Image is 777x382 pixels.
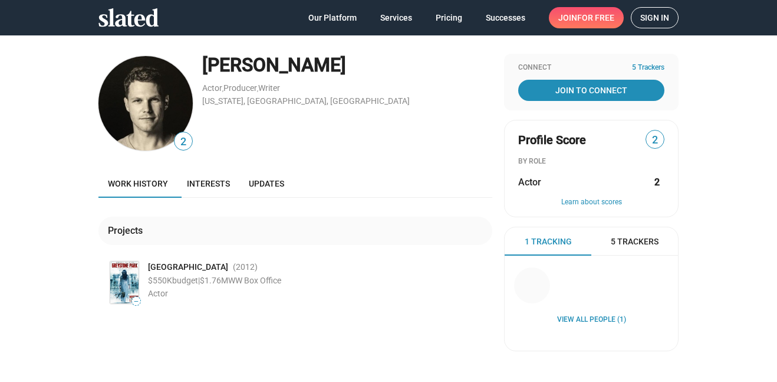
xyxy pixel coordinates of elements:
span: Our Platform [308,7,357,28]
div: BY ROLE [518,157,664,166]
a: Actor [202,83,222,93]
a: Successes [476,7,535,28]
span: 2 [646,132,664,148]
span: Sign in [640,8,669,28]
span: Join [558,7,614,28]
strong: 2 [654,176,660,188]
span: WW Box Office [228,276,281,285]
a: Producer [223,83,257,93]
a: Updates [239,169,294,198]
a: Join To Connect [518,80,664,101]
span: 2 [175,134,192,150]
span: Services [380,7,412,28]
span: Actor [518,176,541,188]
span: Updates [249,179,284,188]
span: Work history [108,179,168,188]
a: Interests [177,169,239,198]
div: Connect [518,63,664,73]
span: , [257,86,258,92]
span: Successes [486,7,525,28]
a: Sign in [631,7,679,28]
span: 5 Trackers [632,63,664,73]
a: View all People (1) [557,315,626,325]
a: Writer [258,83,280,93]
a: Services [371,7,422,28]
span: Pricing [436,7,462,28]
span: (2012 ) [233,262,258,273]
span: , [222,86,223,92]
a: [US_STATE], [GEOGRAPHIC_DATA], [GEOGRAPHIC_DATA] [202,96,410,106]
a: Pricing [426,7,472,28]
span: Profile Score [518,132,586,148]
div: Projects [108,224,147,237]
span: for free [577,7,614,28]
span: 5 Trackers [611,236,659,247]
button: Learn about scores [518,198,664,207]
span: Join To Connect [521,80,662,101]
a: Joinfor free [549,7,624,28]
a: Work history [98,169,177,198]
div: [PERSON_NAME] [202,53,492,78]
img: John Schramm [98,56,193,151]
a: Our Platform [299,7,366,28]
span: Interests [187,179,230,188]
span: 1 Tracking [525,236,572,247]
